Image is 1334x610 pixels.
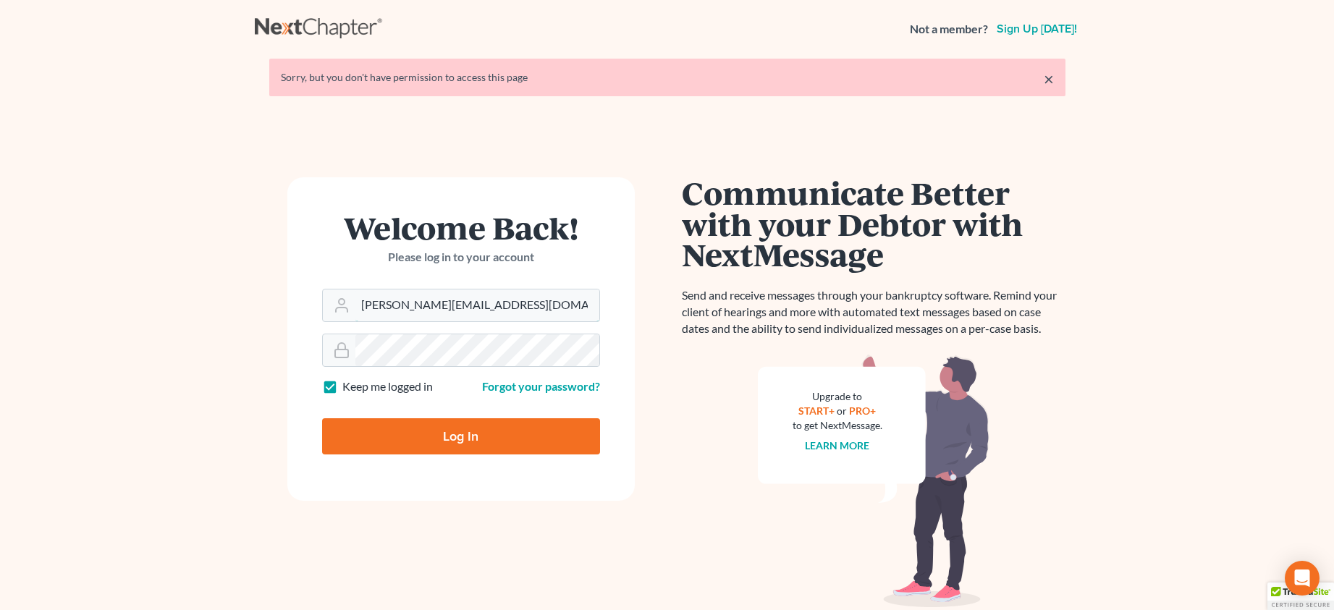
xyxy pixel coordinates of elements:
img: nextmessage_bg-59042aed3d76b12b5cd301f8e5b87938c9018125f34e5fa2b7a6b67550977c72.svg [758,355,989,608]
a: Sign up [DATE]! [994,23,1080,35]
strong: Not a member? [910,21,988,38]
input: Email Address [355,289,599,321]
div: Open Intercom Messenger [1285,561,1320,596]
span: or [837,404,847,417]
div: Sorry, but you don't have permission to access this page [281,70,1054,85]
div: TrustedSite Certified [1267,583,1334,610]
label: Keep me logged in [342,378,433,395]
input: Log In [322,418,600,454]
div: to get NextMessage. [793,418,882,433]
p: Send and receive messages through your bankruptcy software. Remind your client of hearings and mo... [682,287,1065,337]
a: PRO+ [849,404,876,417]
a: Learn more [805,439,869,452]
div: Upgrade to [793,389,882,404]
p: Please log in to your account [322,249,600,266]
h1: Communicate Better with your Debtor with NextMessage [682,177,1065,270]
a: START+ [798,404,835,417]
a: × [1044,70,1054,88]
a: Forgot your password? [482,379,600,393]
h1: Welcome Back! [322,212,600,243]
